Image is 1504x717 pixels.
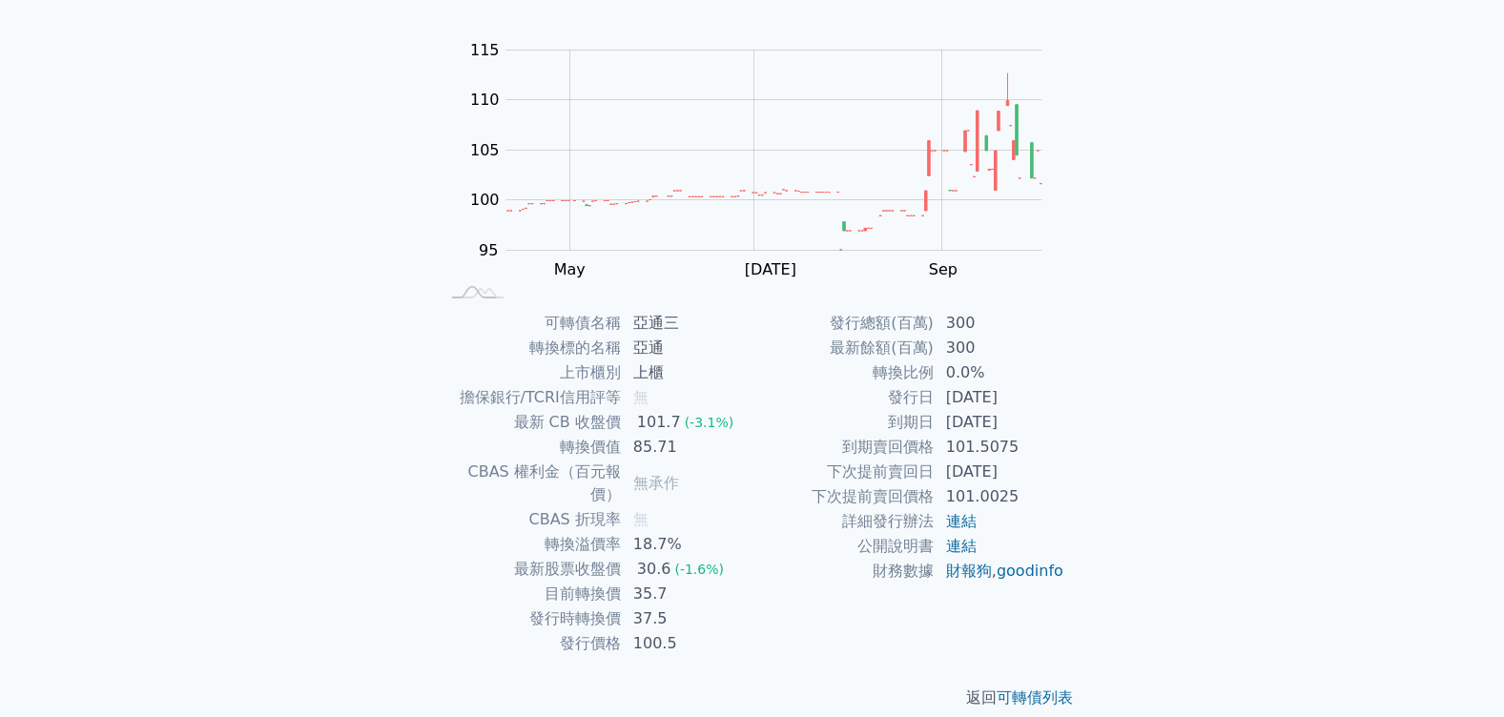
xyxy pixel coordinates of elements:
[440,336,622,360] td: 轉換標的名稱
[997,562,1063,580] a: goodinfo
[633,388,649,406] span: 無
[752,311,935,336] td: 發行總額(百萬)
[440,631,622,656] td: 發行價格
[685,415,734,430] span: (-3.1%)
[622,311,752,336] td: 亞通三
[440,532,622,557] td: 轉換溢價率
[997,688,1073,707] a: 可轉債列表
[752,509,935,534] td: 詳細發行辦法
[935,435,1065,460] td: 101.5075
[554,260,586,278] tspan: May
[935,559,1065,584] td: ,
[440,557,622,582] td: 最新股票收盤價
[633,474,679,492] span: 無承作
[440,606,622,631] td: 發行時轉換價
[752,559,935,584] td: 財務數據
[935,336,1065,360] td: 300
[935,360,1065,385] td: 0.0%
[752,460,935,484] td: 下次提前賣回日
[633,411,685,434] div: 101.7
[946,537,977,555] a: 連結
[752,385,935,410] td: 發行日
[440,435,622,460] td: 轉換價值
[752,484,935,509] td: 下次提前賣回價格
[461,41,1071,278] g: Chart
[470,91,500,109] tspan: 110
[440,507,622,532] td: CBAS 折現率
[935,410,1065,435] td: [DATE]
[633,510,649,528] span: 無
[752,435,935,460] td: 到期賣回價格
[745,260,796,278] tspan: [DATE]
[622,582,752,606] td: 35.7
[622,606,752,631] td: 37.5
[752,410,935,435] td: 到期日
[1409,625,1504,717] iframe: Chat Widget
[440,311,622,336] td: 可轉債名稱
[622,631,752,656] td: 100.5
[946,562,992,580] a: 財報狗
[674,562,724,577] span: (-1.6%)
[935,385,1065,410] td: [DATE]
[470,141,500,159] tspan: 105
[440,582,622,606] td: 目前轉換價
[470,191,500,209] tspan: 100
[929,260,958,278] tspan: Sep
[633,558,675,581] div: 30.6
[470,41,500,59] tspan: 115
[479,241,498,259] tspan: 95
[935,311,1065,336] td: 300
[946,512,977,530] a: 連結
[935,484,1065,509] td: 101.0025
[622,360,752,385] td: 上櫃
[935,460,1065,484] td: [DATE]
[752,534,935,559] td: 公開說明書
[440,410,622,435] td: 最新 CB 收盤價
[440,460,622,507] td: CBAS 權利金（百元報價）
[752,360,935,385] td: 轉換比例
[440,385,622,410] td: 擔保銀行/TCRI信用評等
[622,532,752,557] td: 18.7%
[440,360,622,385] td: 上市櫃別
[752,336,935,360] td: 最新餘額(百萬)
[622,336,752,360] td: 亞通
[417,686,1088,709] p: 返回
[1409,625,1504,717] div: 聊天小工具
[622,435,752,460] td: 85.71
